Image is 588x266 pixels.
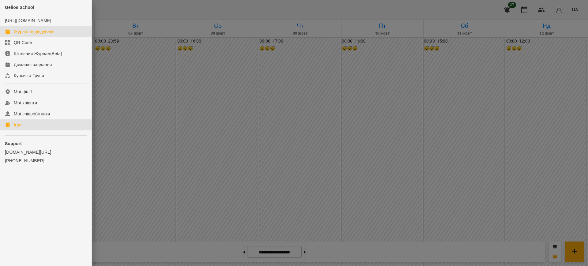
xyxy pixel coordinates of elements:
a: [PHONE_NUMBER] [5,158,87,164]
div: Курси та Групи [14,73,44,79]
div: Шкільний Журнал(Beta) [14,51,62,57]
div: Журнал відвідувань [14,28,55,35]
div: Мої філії [14,89,32,95]
a: [URL][DOMAIN_NAME] [5,18,51,23]
p: Support [5,140,87,147]
div: Домашні завдання [14,62,52,68]
div: Мої співробітники [14,111,50,117]
div: Мої клієнти [14,100,37,106]
span: Gelios School [5,5,34,10]
div: Ігри [14,122,21,128]
a: [DOMAIN_NAME][URL] [5,149,87,155]
div: QR Code [14,39,32,46]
